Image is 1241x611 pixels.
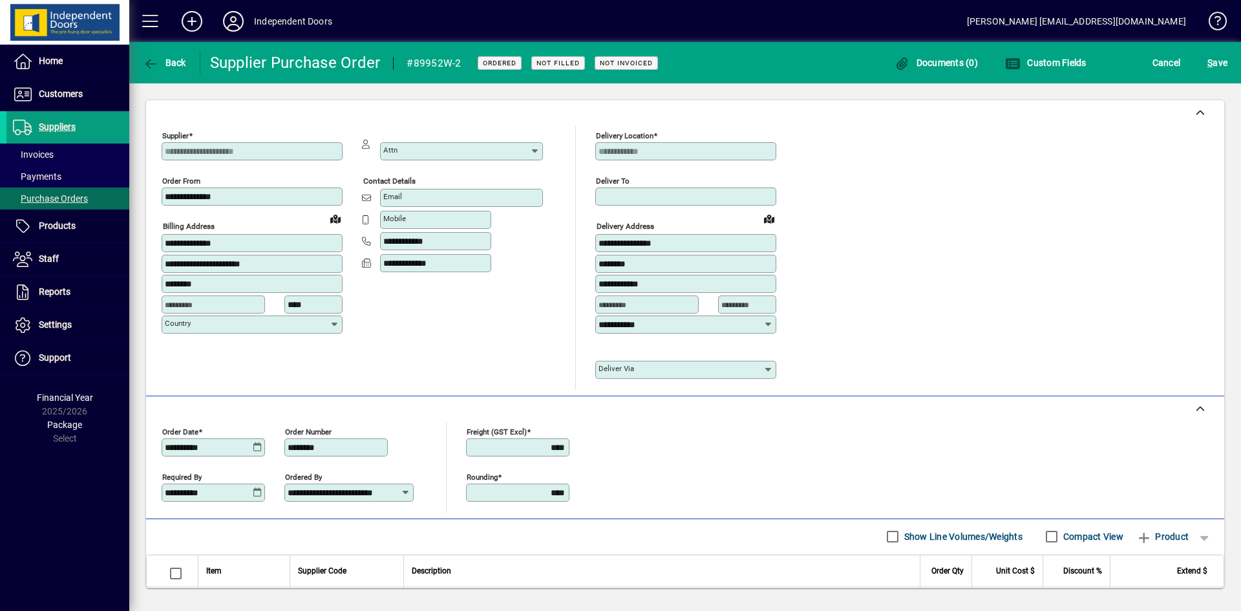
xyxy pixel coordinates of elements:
span: Back [143,58,186,68]
a: Support [6,342,129,374]
span: Purchase Orders [13,193,88,204]
mat-label: Order from [162,177,200,186]
span: Unit Cost $ [996,564,1035,578]
a: Invoices [6,144,129,166]
a: Purchase Orders [6,188,129,209]
mat-label: Mobile [383,214,406,223]
span: Product [1136,526,1189,547]
div: [PERSON_NAME] [EMAIL_ADDRESS][DOMAIN_NAME] [967,11,1186,32]
span: Item [206,564,222,578]
span: Home [39,56,63,66]
span: Documents (0) [894,58,978,68]
span: Not Filled [536,59,580,67]
mat-label: Required by [162,472,202,481]
a: View on map [325,208,346,229]
mat-label: Order number [285,427,332,436]
span: S [1207,58,1213,68]
button: Custom Fields [1002,51,1090,74]
mat-label: Order date [162,427,198,436]
span: Products [39,220,76,231]
span: ave [1207,52,1227,73]
mat-label: Freight (GST excl) [467,427,527,436]
button: Save [1204,51,1231,74]
mat-label: Deliver To [596,177,630,186]
span: Supplier Code [298,564,346,578]
a: Settings [6,309,129,341]
span: Not Invoiced [600,59,653,67]
span: Discount % [1063,564,1102,578]
a: Payments [6,166,129,188]
button: Back [140,51,189,74]
span: Staff [39,253,59,264]
mat-label: Deliver via [599,364,634,373]
mat-label: Country [165,319,191,328]
div: #89952W-2 [407,53,461,74]
label: Compact View [1061,530,1123,543]
label: Show Line Volumes/Weights [902,530,1023,543]
a: Staff [6,243,129,275]
div: Supplier Purchase Order [210,52,381,73]
span: Reports [39,286,70,297]
a: Home [6,45,129,78]
mat-label: Email [383,192,402,201]
span: Suppliers [39,122,76,132]
span: Description [412,564,451,578]
a: View on map [759,208,780,229]
a: Products [6,210,129,242]
span: Invoices [13,149,54,160]
span: Settings [39,319,72,330]
span: Financial Year [37,392,93,403]
button: Product [1130,525,1195,548]
mat-label: Rounding [467,472,498,481]
button: Profile [213,10,254,33]
span: Support [39,352,71,363]
span: Extend $ [1177,564,1207,578]
app-page-header-button: Back [129,51,200,74]
span: Custom Fields [1005,58,1087,68]
mat-label: Delivery Location [596,131,653,140]
span: Package [47,420,82,430]
a: Reports [6,276,129,308]
mat-label: Attn [383,145,398,155]
span: Order Qty [931,564,964,578]
button: Cancel [1149,51,1184,74]
span: Customers [39,89,83,99]
a: Knowledge Base [1199,3,1225,45]
span: Ordered [483,59,516,67]
button: Add [171,10,213,33]
span: Payments [13,171,61,182]
a: Customers [6,78,129,111]
div: Independent Doors [254,11,332,32]
mat-label: Supplier [162,131,189,140]
span: Cancel [1152,52,1181,73]
button: Documents (0) [891,51,981,74]
mat-label: Ordered by [285,472,322,481]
